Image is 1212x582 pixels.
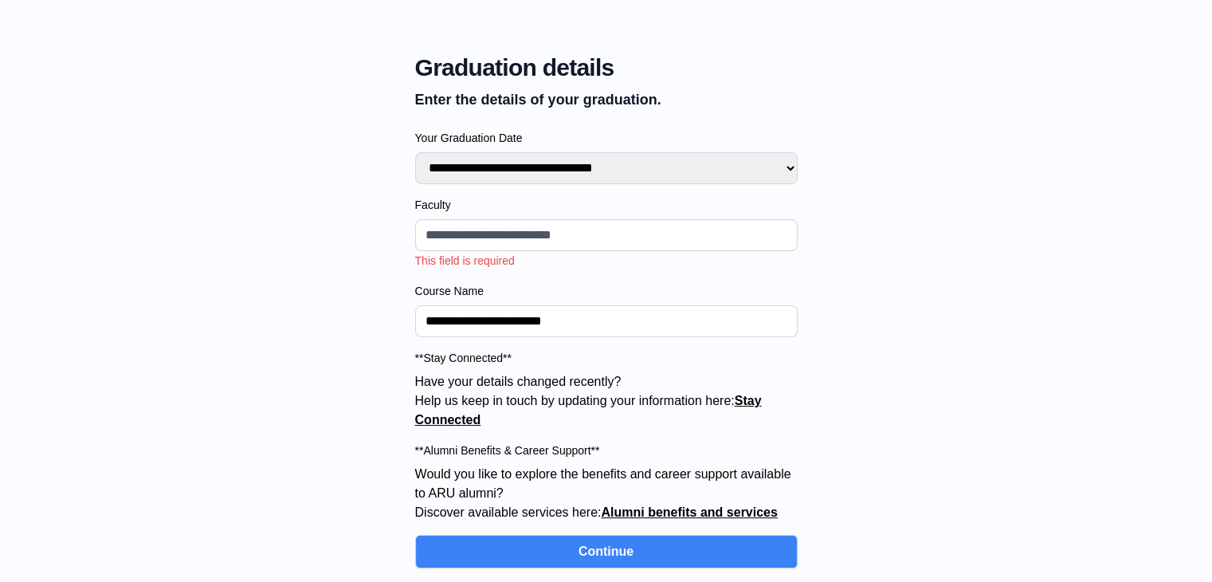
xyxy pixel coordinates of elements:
label: Your Graduation Date [415,130,798,146]
button: Continue [415,535,798,568]
label: **Alumni Benefits & Career Support** [415,442,798,458]
span: Graduation details [415,53,798,82]
label: Course Name [415,283,798,299]
a: Stay Connected [415,394,762,427]
p: Would you like to explore the benefits and career support available to ARU alumni? Discover avail... [415,465,798,522]
a: Alumni benefits and services [601,505,777,519]
p: Enter the details of your graduation. [415,88,798,111]
span: This field is required [415,254,515,267]
p: Have your details changed recently? Help us keep in touch by updating your information here: [415,372,798,430]
label: Faculty [415,197,798,213]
